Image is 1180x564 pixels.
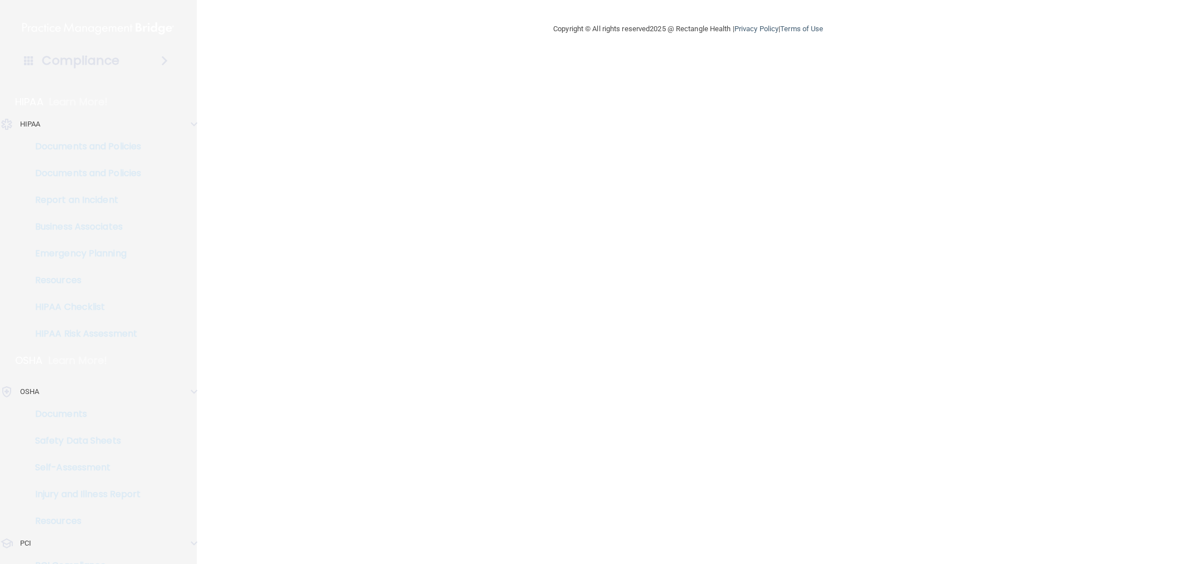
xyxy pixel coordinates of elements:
[485,11,892,47] div: Copyright © All rights reserved 2025 @ Rectangle Health | |
[49,354,108,367] p: Learn More!
[20,118,41,131] p: HIPAA
[7,435,159,446] p: Safety Data Sheets
[20,385,39,398] p: OSHA
[7,141,159,152] p: Documents and Policies
[7,489,159,500] p: Injury and Illness Report
[15,95,43,109] p: HIPAA
[7,302,159,313] p: HIPAA Checklist
[7,516,159,527] p: Resources
[7,168,159,179] p: Documents and Policies
[780,25,823,33] a: Terms of Use
[734,25,778,33] a: Privacy Policy
[7,195,159,206] p: Report an Incident
[7,221,159,232] p: Business Associates
[49,95,108,109] p: Learn More!
[7,248,159,259] p: Emergency Planning
[7,462,159,473] p: Self-Assessment
[42,53,119,69] h4: Compliance
[7,275,159,286] p: Resources
[20,537,31,550] p: PCI
[7,328,159,339] p: HIPAA Risk Assessment
[15,354,43,367] p: OSHA
[7,409,159,420] p: Documents
[22,17,174,40] img: PMB logo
